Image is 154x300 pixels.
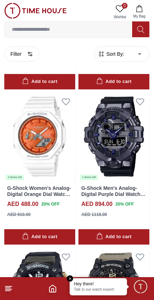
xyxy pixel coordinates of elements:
[78,229,149,245] button: Add to cart
[7,200,38,208] h4: AED 488.00
[4,46,39,61] button: Filter
[22,78,57,86] div: Add to cart
[122,3,127,9] span: 0
[74,281,123,287] div: Hey there!
[96,233,131,241] div: Add to cart
[4,92,75,181] img: G-Shock Women's Analog-Digital Orange Dial Watch - GMA-S2100WS-7ADR
[98,50,124,57] button: Sort By:
[111,3,129,21] a: 0Wishlist
[4,92,75,181] a: G-Shock Women's Analog-Digital Orange Dial Watch - GMA-S2100WS-7ADR2 items left
[67,275,73,282] em: Close tooltip
[115,201,134,207] span: 20 % OFF
[81,200,112,208] h4: AED 894.00
[105,50,124,57] span: Sort By:
[48,284,57,293] a: Home
[78,92,149,181] img: G-Shock Men's Analog-Digital Purple Dial Watch - GM-700P-6ADR
[81,211,107,218] div: AED 1118.00
[4,3,67,19] img: ...
[130,14,148,19] span: My Bag
[78,74,149,89] button: Add to cart
[80,174,98,180] div: 1 items left
[4,229,75,245] button: Add to cart
[41,201,59,207] span: 20 % OFF
[7,211,30,218] div: AED 610.00
[4,74,75,89] button: Add to cart
[74,287,123,292] p: Talk to our watch expert!
[22,233,57,241] div: Add to cart
[6,174,24,180] div: 2 items left
[78,92,149,181] a: G-Shock Men's Analog-Digital Purple Dial Watch - GM-700P-6ADR1 items left
[133,279,149,295] div: Chat Widget
[7,185,71,203] a: G-Shock Women's Analog-Digital Orange Dial Watch - GMA-S2100WS-7ADR
[81,185,145,203] a: G-Shock Men's Analog-Digital Purple Dial Watch - GM-700P-6ADR
[96,78,131,86] div: Add to cart
[111,14,129,20] span: Wishlist
[129,3,150,21] button: My Bag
